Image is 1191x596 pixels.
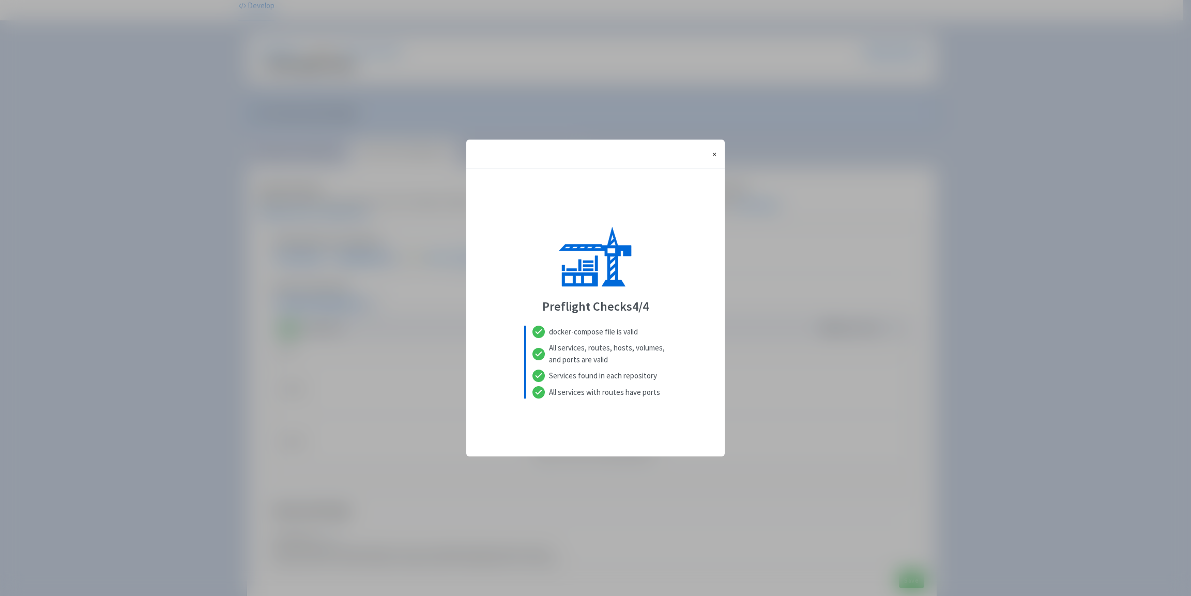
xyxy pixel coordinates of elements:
h3: Preflight Checks 4 / 4 [542,300,649,313]
div: All services with routes have ports [524,384,667,399]
div: Services found in each repository [524,368,667,384]
span: × [712,149,716,159]
div: All services, routes, hosts, volumes, and ports are valid [524,340,667,368]
div: docker-compose file is valid [524,326,667,340]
